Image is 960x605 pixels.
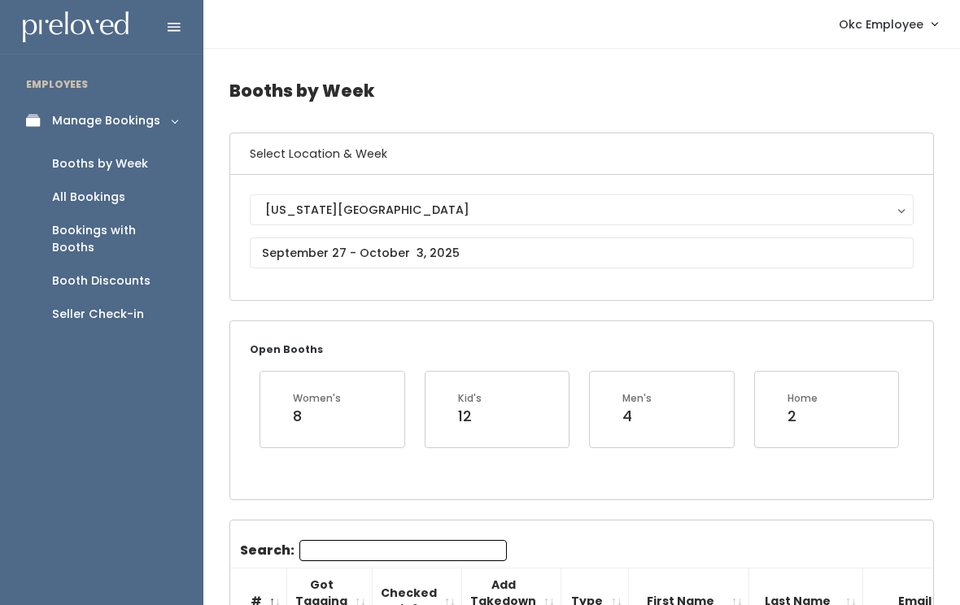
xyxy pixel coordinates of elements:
h6: Select Location & Week [230,133,933,175]
div: Home [788,391,818,406]
div: Women's [293,391,341,406]
input: Search: [299,540,507,561]
div: Bookings with Booths [52,222,177,256]
input: September 27 - October 3, 2025 [250,237,914,268]
img: preloved logo [23,11,129,43]
div: [US_STATE][GEOGRAPHIC_DATA] [265,201,898,219]
div: Men's [622,391,652,406]
div: 12 [458,406,482,427]
div: 2 [788,406,818,427]
div: Booths by Week [52,155,148,172]
a: Okc Employee [823,7,953,41]
span: Okc Employee [839,15,923,33]
div: Kid's [458,391,482,406]
div: All Bookings [52,189,125,206]
div: 8 [293,406,341,427]
button: [US_STATE][GEOGRAPHIC_DATA] [250,194,914,225]
h4: Booths by Week [229,68,934,113]
small: Open Booths [250,342,323,356]
div: Booth Discounts [52,272,151,289]
label: Search: [240,540,507,561]
div: Seller Check-in [52,306,144,323]
div: Manage Bookings [52,112,160,129]
div: 4 [622,406,652,427]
